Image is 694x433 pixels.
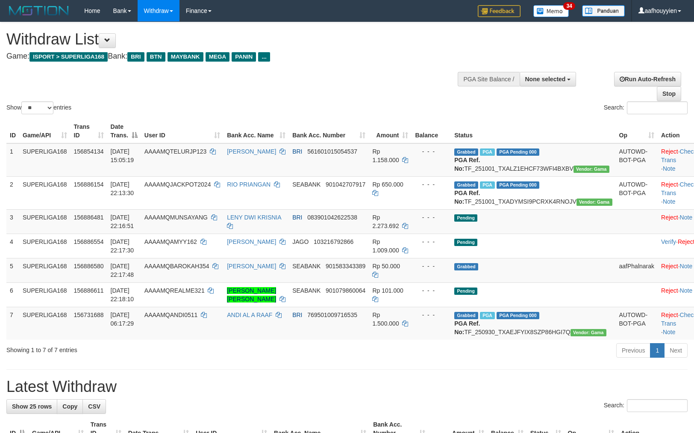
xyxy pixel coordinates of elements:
[415,262,447,270] div: - - -
[454,181,478,189] span: Grabbed
[663,198,676,205] a: Note
[6,119,19,143] th: ID
[372,181,403,188] span: Rp 650.000
[74,287,104,294] span: 156886611
[573,166,609,173] span: Vendor URL: https://trx31.1velocity.biz
[372,214,399,229] span: Rp 2.273.692
[372,263,400,270] span: Rp 50.000
[454,320,480,335] b: PGA Ref. No:
[616,143,658,177] td: AUTOWD-BOT-PGA
[314,238,353,245] span: Copy 103216792866 to clipboard
[680,287,693,294] a: Note
[454,148,478,156] span: Grabbed
[144,263,209,270] span: AAAAMQBAROKAH354
[6,176,19,209] td: 2
[168,52,203,62] span: MAYBANK
[369,119,412,143] th: Amount: activate to sort column ascending
[12,403,52,410] span: Show 25 rows
[663,329,676,335] a: Note
[616,176,658,209] td: AUTOWD-BOT-PGA
[307,148,357,155] span: Copy 561601015054537 to clipboard
[497,148,539,156] span: PGA Pending
[6,209,19,234] td: 3
[616,343,650,358] a: Previous
[292,148,302,155] span: BRI
[6,342,283,354] div: Showing 1 to 7 of 7 entries
[680,263,693,270] a: Note
[6,378,688,395] h1: Latest Withdraw
[111,238,134,254] span: [DATE] 22:17:30
[415,286,447,295] div: - - -
[19,143,71,177] td: SUPERLIGA168
[604,399,688,412] label: Search:
[451,143,615,177] td: TF_251001_TXALZ1EHCF73WFI4BXBV
[650,343,665,358] a: 1
[661,148,678,155] a: Reject
[616,307,658,340] td: AUTOWD-BOT-PGA
[415,311,447,319] div: - - -
[616,119,658,143] th: Op: activate to sort column ascending
[111,263,134,278] span: [DATE] 22:17:48
[292,181,321,188] span: SEABANK
[372,311,399,327] span: Rp 1.500.000
[661,181,678,188] a: Reject
[141,119,223,143] th: User ID: activate to sort column ascending
[74,263,104,270] span: 156886580
[19,234,71,258] td: SUPERLIGA168
[478,5,520,17] img: Feedback.jpg
[454,239,477,246] span: Pending
[458,72,519,86] div: PGA Site Balance /
[6,143,19,177] td: 1
[480,312,495,319] span: Marked by aafromsomean
[326,181,365,188] span: Copy 901042707917 to clipboard
[661,214,678,221] a: Reject
[292,238,309,245] span: JAGO
[372,238,399,254] span: Rp 1.009.000
[663,165,676,172] a: Note
[144,287,205,294] span: AAAAMQREALME321
[661,311,678,318] a: Reject
[661,287,678,294] a: Reject
[454,312,478,319] span: Grabbed
[223,119,289,143] th: Bank Acc. Name: activate to sort column ascending
[111,311,134,327] span: [DATE] 06:17:29
[19,307,71,340] td: SUPERLIGA168
[576,199,612,206] span: Vendor URL: https://trx31.1velocity.biz
[326,263,365,270] span: Copy 901583343389 to clipboard
[480,148,495,156] span: Marked by aafsengchandara
[627,399,688,412] input: Search:
[74,238,104,245] span: 156886554
[680,214,693,221] a: Note
[144,148,207,155] span: AAAAMQTELURJP123
[661,238,676,245] a: Verify
[480,181,495,189] span: Marked by aafromsomean
[111,287,134,303] span: [DATE] 22:18:10
[307,214,357,221] span: Copy 083901042622538 to clipboard
[6,52,454,61] h4: Game: Bank:
[292,311,302,318] span: BRI
[232,52,256,62] span: PANIN
[292,263,321,270] span: SEABANK
[57,399,83,414] a: Copy
[292,214,302,221] span: BRI
[657,86,681,101] a: Stop
[227,238,276,245] a: [PERSON_NAME]
[19,258,71,282] td: SUPERLIGA168
[292,287,321,294] span: SEABANK
[533,5,569,17] img: Button%20Memo.svg
[6,258,19,282] td: 5
[412,119,451,143] th: Balance
[144,181,211,188] span: AAAAMQJACKPOT2024
[74,214,104,221] span: 156886481
[454,157,480,172] b: PGA Ref. No:
[520,72,576,86] button: None selected
[6,234,19,258] td: 4
[107,119,141,143] th: Date Trans.: activate to sort column descending
[74,181,104,188] span: 156886154
[227,311,272,318] a: ANDI AL A RAAF
[88,403,100,410] span: CSV
[372,287,403,294] span: Rp 101.000
[497,312,539,319] span: PGA Pending
[307,311,357,318] span: Copy 769501009716535 to clipboard
[19,119,71,143] th: Game/API: activate to sort column ascending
